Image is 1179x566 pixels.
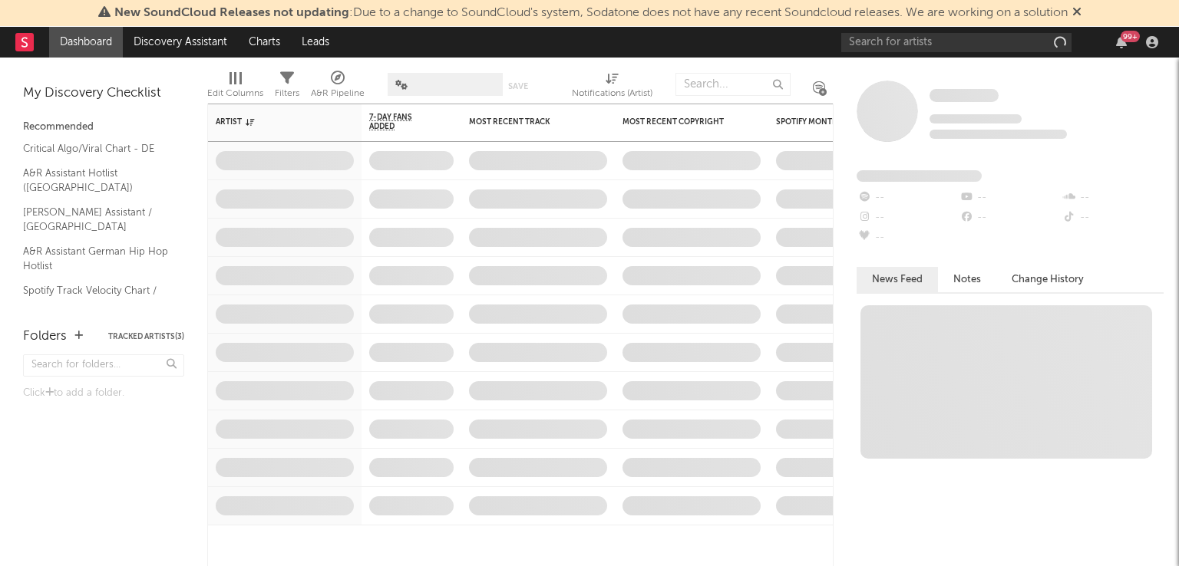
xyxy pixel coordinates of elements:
[207,65,263,110] div: Edit Columns
[930,88,999,104] a: Some Artist
[23,282,169,314] a: Spotify Track Velocity Chart / DE
[23,327,67,346] div: Folders
[23,118,184,137] div: Recommended
[508,82,528,90] button: Save
[216,117,331,127] div: Artist
[930,89,999,102] span: Some Artist
[623,117,738,127] div: Most Recent Copyright
[1062,188,1164,208] div: --
[23,84,184,103] div: My Discovery Checklist
[291,27,340,58] a: Leads
[1072,7,1082,19] span: Dismiss
[841,33,1072,52] input: Search for artists
[207,84,263,103] div: Edit Columns
[996,267,1099,292] button: Change History
[572,65,652,110] div: Notifications (Artist)
[114,7,349,19] span: New SoundCloud Releases not updating
[275,84,299,103] div: Filters
[1121,31,1140,42] div: 99 +
[675,73,791,96] input: Search...
[311,65,365,110] div: A&R Pipeline
[572,84,652,103] div: Notifications (Artist)
[23,243,169,275] a: A&R Assistant German Hip Hop Hotlist
[959,188,1061,208] div: --
[23,354,184,377] input: Search for folders...
[469,117,584,127] div: Most Recent Track
[49,27,123,58] a: Dashboard
[23,140,169,157] a: Critical Algo/Viral Chart - DE
[930,130,1067,139] span: 0 fans last week
[114,7,1068,19] span: : Due to a change to SoundCloud's system, Sodatone does not have any recent Soundcloud releases. ...
[1116,36,1127,48] button: 99+
[23,384,184,403] div: Click to add a folder.
[275,65,299,110] div: Filters
[23,165,169,196] a: A&R Assistant Hotlist ([GEOGRAPHIC_DATA])
[776,117,891,127] div: Spotify Monthly Listeners
[938,267,996,292] button: Notes
[369,113,431,131] span: 7-Day Fans Added
[857,228,959,248] div: --
[23,204,169,235] a: [PERSON_NAME] Assistant / [GEOGRAPHIC_DATA]
[311,84,365,103] div: A&R Pipeline
[930,114,1022,123] span: Tracking Since: [DATE]
[857,208,959,228] div: --
[123,27,238,58] a: Discovery Assistant
[857,267,938,292] button: News Feed
[108,333,184,341] button: Tracked Artists(3)
[959,208,1061,228] div: --
[238,27,291,58] a: Charts
[857,188,959,208] div: --
[857,170,982,182] span: Fans Added by Platform
[1062,208,1164,228] div: --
